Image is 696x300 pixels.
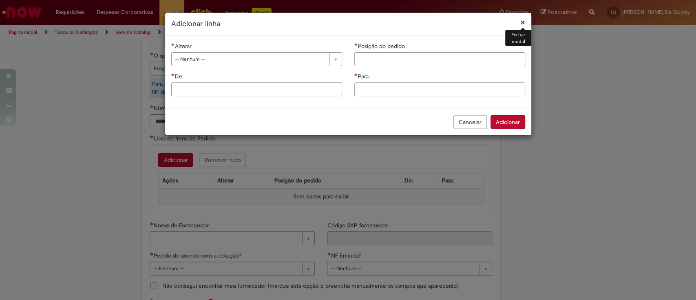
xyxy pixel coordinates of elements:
span: -- Nenhum -- [175,53,325,66]
span: Necessários [171,73,175,76]
input: Para: [354,82,525,96]
span: Necessários [354,73,358,76]
span: Alterar [175,42,193,50]
span: Posição do pedido [358,42,407,50]
span: Para: [358,73,371,80]
span: Necessários [171,43,175,46]
h2: Adicionar linha [171,19,525,29]
span: Necessários [354,43,358,46]
div: Fechar modal [505,30,531,46]
span: De: [175,73,185,80]
input: Posição do pedido [354,52,525,66]
button: Cancelar [453,115,487,129]
button: Fechar modal [520,18,525,27]
button: Adicionar [491,115,525,129]
input: De: [171,82,342,96]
